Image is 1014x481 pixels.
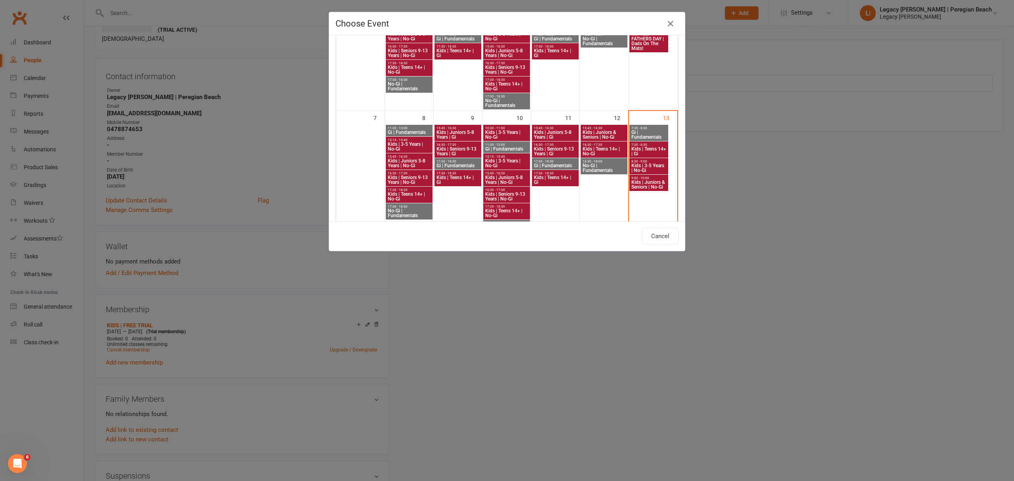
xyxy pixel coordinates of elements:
[485,32,528,41] span: Kids | 3-5 Years | No-Gi
[387,48,431,58] span: Kids | Seniors 9-13 Years | No-Gi
[387,155,431,158] span: 15:45 - 16:30
[471,111,482,124] div: 9
[485,175,528,185] span: Kids | Juniors 5-8 Years | No-Gi
[485,65,528,74] span: Kids | Seniors 9-13 Years | No-Gi
[485,143,528,147] span: 11:30 - 13:00
[485,155,528,158] span: 15:15 - 15:45
[374,111,385,124] div: 7
[485,147,528,151] span: Gi | Fundamentals
[631,143,667,147] span: 7:30 - 8:30
[436,45,480,48] span: 17:30 - 18:30
[436,48,480,58] span: Kids | Teens 14+ | Gi
[485,45,528,48] span: 15:45 - 16:30
[631,176,667,180] span: 9:00 - 10:00
[582,126,626,130] span: 15:45 - 16:30
[436,126,480,130] span: 15:45 - 16:30
[534,175,577,185] span: Kids | Teens 14+ | Gi
[436,175,480,185] span: Kids | Teens 14+ | Gi
[534,160,577,163] span: 17:30 - 18:30
[582,163,626,173] span: No-Gi | Fundamentals
[387,130,431,135] span: Gi | Fundamentals
[534,143,577,147] span: 16:30 - 17:30
[387,78,431,82] span: 17:30 - 18:30
[485,130,528,139] span: Kids | 3-5 Years | No-Gi
[387,82,431,91] span: No-Gi | Fundamentals
[24,454,30,460] span: 6
[663,111,677,124] div: 13
[387,175,431,185] span: Kids | Seniors 9-13 Years | No-Gi
[485,98,528,108] span: No-Gi | Fundamentals
[436,36,480,41] span: Gi | Fundamentals
[534,130,577,139] span: Kids | Juniors 5-8 Years | Gi
[485,188,528,192] span: 16:30 - 17:30
[631,36,667,51] span: FATHERS DAY | Dads On The Mats!
[614,111,628,124] div: 12
[387,142,431,151] span: Kids | 3-5 Years | No-Gi
[485,208,528,218] span: Kids | Teens 14+ | No-Gi
[485,221,528,225] span: 17:30 - 18:30
[387,158,431,168] span: Kids | Juniors 5-8 Years | No-Gi
[534,36,577,41] span: Gi | Fundamentals
[387,61,431,65] span: 17:30 - 18:30
[565,111,579,124] div: 11
[485,82,528,91] span: Kids | Teens 14+ | No-Gi
[534,45,577,48] span: 17:30 - 18:30
[534,147,577,156] span: Kids | Seniors 9-13 Years | Gi
[485,205,528,208] span: 17:30 - 18:30
[387,65,431,74] span: Kids | Teens 14+ | No-Gi
[485,61,528,65] span: 16:30 - 17:30
[582,130,626,139] span: Kids | Juniors & Seniors | No-Gi
[485,192,528,201] span: Kids | Seniors 9-13 Years | No-Gi
[436,163,480,168] span: Gi | Fundamentals
[582,143,626,147] span: 16:30 - 17:30
[534,172,577,175] span: 17:30 - 18:30
[485,95,528,98] span: 17:30 - 18:30
[436,147,480,156] span: Kids | Seniors 9-13 Years | Gi
[387,32,431,41] span: Kids | Juniors 5-8 Years | No-Gi
[485,172,528,175] span: 15:45 - 16:30
[387,188,431,192] span: 17:30 - 18:30
[582,147,626,156] span: Kids | Teens 14+ | No-Gi
[387,205,431,208] span: 17:30 - 18:30
[485,158,528,168] span: Kids | 3-5 Years | No-Gi
[582,36,626,46] span: No-Gi | Fundamentals
[534,126,577,130] span: 15:45 - 16:30
[631,147,667,156] span: Kids | Teens 14+ | Gi
[422,111,433,124] div: 8
[485,126,528,130] span: 10:30 - 11:00
[485,48,528,58] span: Kids | Juniors 5-8 Years | No-Gi
[387,45,431,48] span: 16:30 - 17:30
[387,126,431,130] span: 11:30 - 13:00
[631,180,667,189] span: Kids | Juniors & Seniors | No-Gi
[8,454,27,473] iframe: Intercom live chat
[436,160,480,163] span: 17:30 - 18:30
[631,160,667,163] span: 8:30 - 9:00
[436,130,480,139] span: Kids | Juniors 5-8 Years | Gi
[631,163,667,173] span: Kids | 3-5 Years | No-Gi
[664,17,677,30] button: Close
[642,228,679,244] button: Cancel
[534,48,577,58] span: Kids | Teens 14+ | Gi
[436,143,480,147] span: 16:30 - 17:30
[387,138,431,142] span: 15:15 - 15:45
[631,126,667,130] span: 7:30 - 8:30
[387,172,431,175] span: 16:30 - 17:30
[534,163,577,168] span: Gi | Fundamentals
[387,208,431,218] span: No-Gi | Fundamentals
[631,130,667,139] span: Gi | Fundamentals
[582,160,626,163] span: 16:30 - 18:00
[485,78,528,82] span: 17:30 - 18:30
[387,192,431,201] span: Kids | Teens 14+ | No-Gi
[517,111,531,124] div: 10
[335,19,679,29] h4: Choose Event
[436,172,480,175] span: 17:30 - 18:30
